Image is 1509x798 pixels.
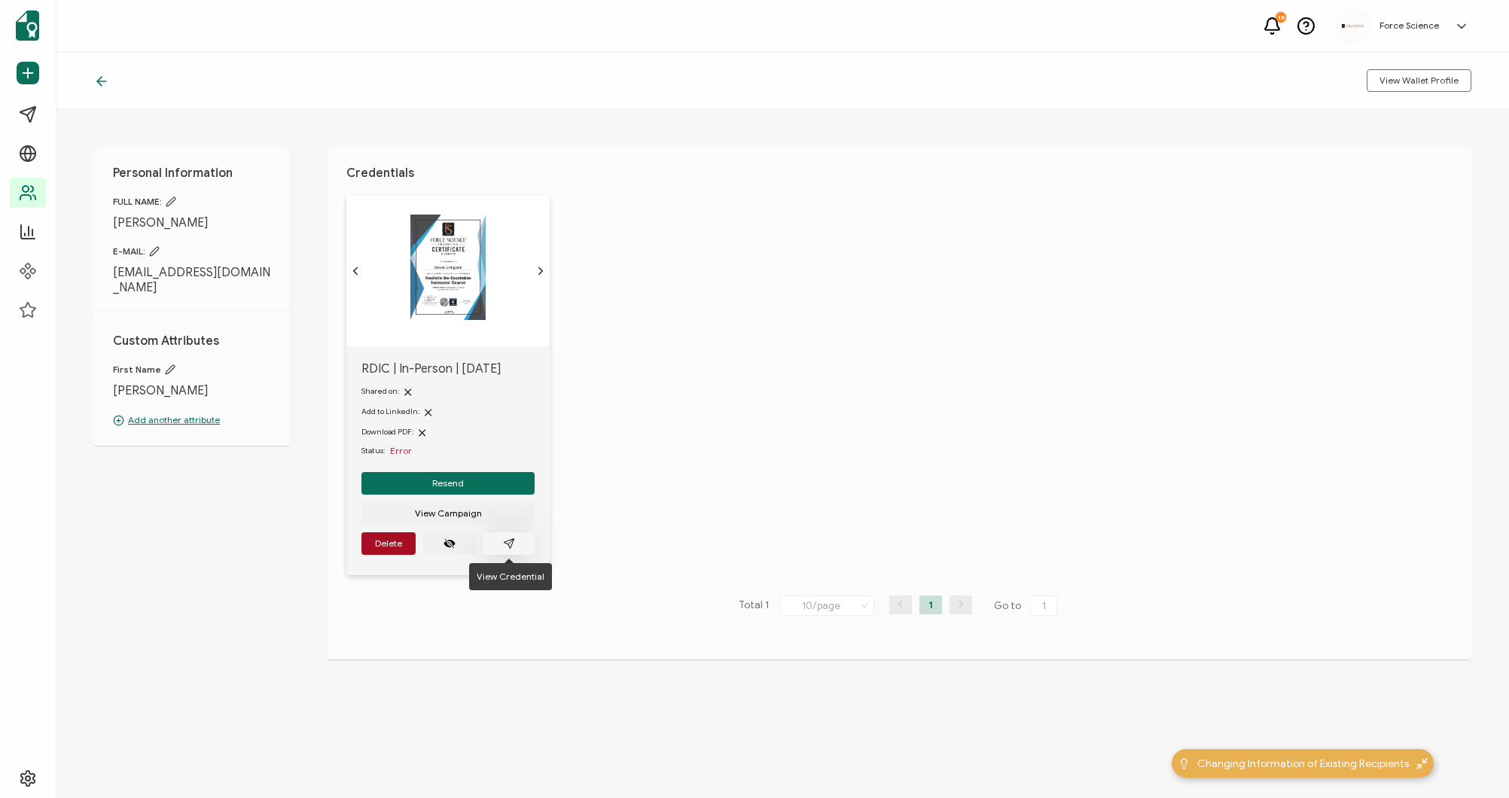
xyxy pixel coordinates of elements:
ion-icon: chevron back outline [349,265,361,277]
input: Select [780,595,874,616]
iframe: Chat Widget [1434,726,1509,798]
ion-icon: chevron forward outline [535,265,547,277]
button: Delete [361,532,416,555]
h1: Personal Information [113,166,271,181]
button: Resend [361,472,535,495]
span: Error [390,445,412,456]
li: 1 [919,595,942,614]
span: RDIC | In-Person | [DATE] [361,361,535,376]
img: d96c2383-09d7-413e-afb5-8f6c84c8c5d6.png [1342,24,1364,28]
span: Resend [432,479,464,488]
span: Delete [375,539,402,548]
p: Add another attribute [113,413,271,427]
span: View Campaign [415,509,482,518]
span: Shared on: [361,386,399,396]
span: FULL NAME: [113,196,271,208]
div: 18 [1276,12,1286,23]
h5: Force Science [1379,20,1439,31]
h1: Custom Attributes [113,334,271,349]
button: View Wallet Profile [1367,69,1471,92]
span: [EMAIL_ADDRESS][DOMAIN_NAME] [113,265,271,295]
span: Status: [361,445,385,457]
button: View Campaign [361,502,535,525]
span: E-MAIL: [113,245,271,257]
span: Changing Information of Existing Recipients [1197,756,1409,772]
div: View Credential [469,563,552,590]
h1: Credentials [346,166,1453,181]
span: Go to [994,595,1060,617]
span: Total 1 [739,595,769,617]
ion-icon: eye off [444,538,456,550]
img: sertifier-logomark-colored.svg [16,11,39,41]
span: [PERSON_NAME] [113,215,271,230]
ion-icon: paper plane outline [503,538,515,550]
span: View Wallet Profile [1379,76,1459,85]
span: Download PDF: [361,427,413,437]
span: [PERSON_NAME] [113,383,271,398]
span: First Name [113,364,271,376]
span: Add to LinkedIn: [361,407,419,416]
img: minimize-icon.svg [1416,758,1428,769]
